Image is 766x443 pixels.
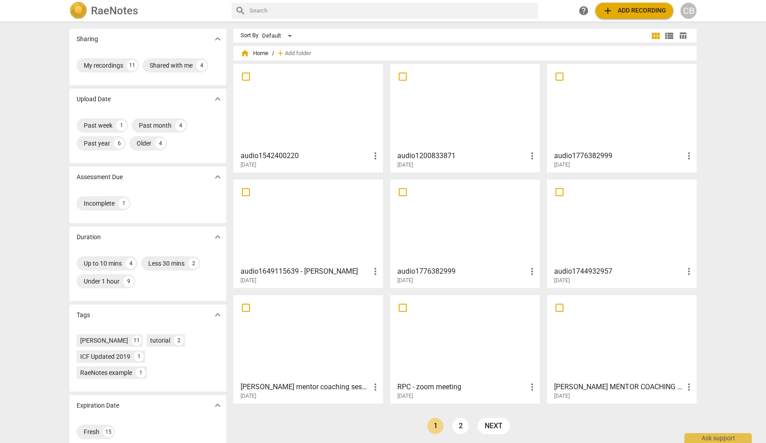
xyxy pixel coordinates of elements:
span: [DATE] [397,277,413,284]
span: help [578,5,589,16]
span: more_vert [527,266,538,277]
span: search [235,5,246,16]
span: more_vert [684,382,694,392]
button: Show more [211,170,224,184]
h3: CHARLOTTE BROWNING MENTOR COACHING SESSION#2 [554,382,684,392]
div: 1 [136,368,146,378]
h3: RPC - zoom meeting [397,382,527,392]
h3: audio1542400220 [241,151,370,161]
div: 9 [123,276,134,287]
div: Incomplete [84,199,115,208]
div: [PERSON_NAME] [80,336,128,345]
a: audio1776382999[DATE] [550,67,693,168]
a: [PERSON_NAME] mentor coaching session 3[DATE] [237,298,380,400]
p: Upload Date [77,95,111,104]
span: [DATE] [554,161,570,169]
a: next [478,418,510,434]
a: audio1649115639 - [PERSON_NAME][DATE] [237,183,380,284]
a: audio1542400220[DATE] [237,67,380,168]
div: 6 [114,138,125,149]
span: Home [241,49,268,58]
div: Under 1 hour [84,277,120,286]
h3: audio1744932957 [554,266,684,277]
a: Page 2 [452,418,469,434]
span: table_chart [679,31,687,40]
button: Show more [211,230,224,244]
h2: RaeNotes [91,4,138,17]
div: 1 [134,352,144,361]
button: Tile view [649,29,663,43]
div: 4 [196,60,207,71]
button: Show more [211,399,224,412]
a: Page 1 is your current page [427,418,443,434]
div: 1 [116,120,127,131]
a: RPC - zoom meeting[DATE] [393,298,537,400]
button: Show more [211,92,224,106]
div: 11 [132,335,142,345]
span: [DATE] [241,161,256,169]
button: Show more [211,308,224,322]
div: 15 [103,426,114,437]
span: expand_more [212,400,223,411]
div: Up to 10 mins [84,259,122,268]
p: Assessment Due [77,172,123,182]
div: Ask support [684,433,752,443]
div: 2 [188,258,199,269]
a: audio1200833871[DATE] [393,67,537,168]
input: Search [250,4,534,18]
p: Sharing [77,34,98,44]
img: Logo [69,2,87,20]
span: more_vert [370,382,381,392]
span: more_vert [370,151,381,161]
div: 1 [118,198,129,209]
p: Duration [77,232,101,242]
span: expand_more [212,94,223,104]
span: view_module [650,30,661,41]
button: Upload [595,3,673,19]
span: expand_more [212,172,223,182]
h3: audio1649115639 - Charlotte Browning [241,266,370,277]
span: expand_more [212,232,223,242]
span: [DATE] [241,277,256,284]
span: [DATE] [241,392,256,400]
span: [DATE] [554,392,570,400]
div: Sort By [241,32,258,39]
button: Table view [676,29,689,43]
a: [PERSON_NAME] MENTOR COACHING SESSION#2[DATE] [550,298,693,400]
div: tutorial [150,336,170,345]
button: CB [680,3,697,19]
span: / [272,50,274,57]
span: more_vert [684,151,694,161]
a: Help [576,3,592,19]
span: view_list [664,30,675,41]
span: Add recording [602,5,666,16]
div: Fresh [84,427,99,436]
p: Expiration Date [77,401,119,410]
div: Past week [84,121,112,130]
h3: audio1776382999 [554,151,684,161]
span: Add folder [285,50,311,57]
div: Default [262,29,295,43]
div: 2 [174,335,184,345]
div: Older [137,139,151,148]
div: ICF Updated 2019 [80,352,130,361]
h3: audio1200833871 [397,151,527,161]
button: List view [663,29,676,43]
span: more_vert [684,266,694,277]
button: Show more [211,32,224,46]
p: Tags [77,310,90,320]
span: add [602,5,613,16]
div: 4 [125,258,136,269]
div: Past month [139,121,172,130]
h3: audio1776382999 [397,266,527,277]
a: LogoRaeNotes [69,2,224,20]
div: Past year [84,139,110,148]
div: 11 [127,60,138,71]
h3: Charlotte browning mentor coaching session 3 [241,382,370,392]
div: Less 30 mins [148,259,185,268]
div: 4 [175,120,186,131]
span: [DATE] [554,277,570,284]
span: more_vert [527,382,538,392]
span: expand_more [212,34,223,44]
